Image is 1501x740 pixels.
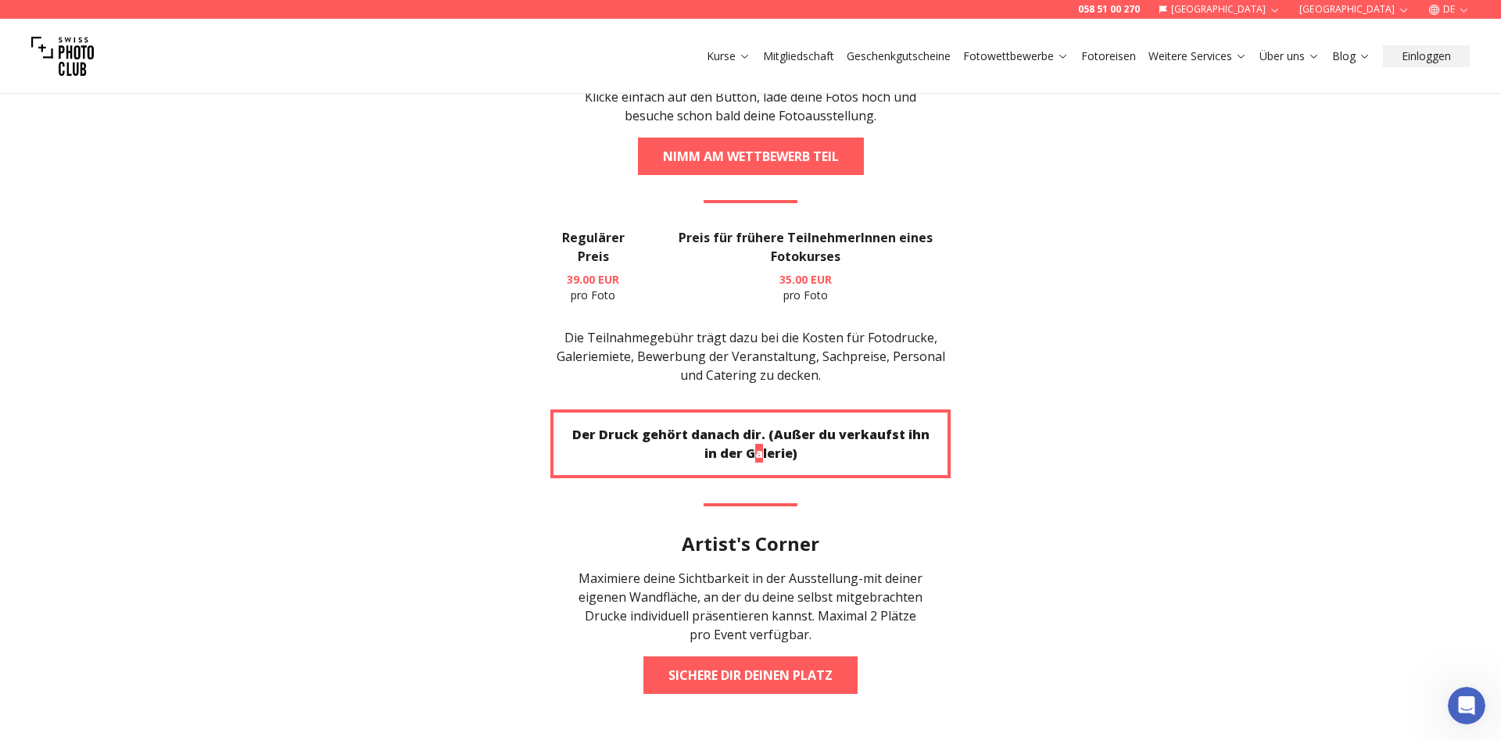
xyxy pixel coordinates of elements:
[550,228,636,266] h3: Regulärer Preis
[120,6,225,18] h1: Swiss Photo Club
[1075,45,1142,67] button: Fotoreisen
[99,511,112,524] button: Start recording
[45,12,70,37] img: Profile image for Quim
[13,345,300,498] div: Fin sagt…
[550,328,951,384] p: Die Teilnahmegebühr trägt dazu bei die Kosten für Fotodrucke, Galeriemiete, Bewerbung der Veranst...
[1448,687,1485,724] iframe: Intercom live chat
[274,9,303,38] div: Schließen
[550,272,636,303] p: pro Foto
[66,12,91,37] img: Profile image for Osan
[268,506,293,531] button: Sende eine Nachricht…
[24,511,37,524] button: Anhang hochladen
[847,48,951,64] a: Geschenkgutscheine
[49,512,62,524] button: Emoji-Auswahl
[598,272,619,287] span: EUR
[31,25,94,88] img: Swiss photo club
[572,426,930,462] strong: Der Druck gehört danach dir. (Außer du verkaufst ihn in der Galerie)
[1078,3,1140,16] a: 058 51 00 270
[1259,48,1320,64] a: Über uns
[132,18,240,42] p: Innerhalb von 3 Stunden
[1148,48,1247,64] a: Weitere Services
[25,467,139,476] div: Fin • AI Agent • Vor 10m
[25,354,244,415] div: Antworten erhältst du hier und per E-Mail: ✉️
[1253,45,1326,67] button: Über uns
[682,531,819,556] h2: Artist's Corner
[13,345,256,463] div: Antworten erhältst du hier und per E-Mail:✉️[EMAIL_ADDRESS][DOMAIN_NAME]Unsere übliche Reaktionsz...
[13,160,300,345] div: user sagt…
[245,9,274,39] button: Home
[38,439,139,452] b: unter 3 Stunden
[1081,48,1136,64] a: Fotoreisen
[25,386,149,414] b: [EMAIL_ADDRESS][DOMAIN_NAME]
[757,45,840,67] button: Mitgliedschaft
[661,272,951,303] p: pro Foto
[963,48,1069,64] a: Fotowettbewerbe
[957,45,1075,67] button: Fotowettbewerbe
[763,48,834,64] a: Mitgliedschaft
[643,656,858,694] a: Sichere dir deinen Platz
[69,170,288,323] div: [PERSON_NAME] liebes Team, ich habe folgende Frage: ich Fotos für die Ausstellung in [GEOGRAPHIC_...
[638,138,864,175] a: NIMM AM WETTBEWERB TEIL
[707,48,750,64] a: Kurse
[1326,45,1377,67] button: Blog
[840,45,957,67] button: Geschenkgutscheine
[779,272,832,287] b: 35.00 EUR
[700,45,757,67] button: Kurse
[567,272,595,287] span: 39.00
[13,479,299,506] textarea: Nachricht senden...
[66,91,281,123] input: Enter your email
[74,511,87,524] button: GIF-Auswahl
[661,228,951,266] h3: Preis für frühere TeilnehmerInnen eines Fotokurses
[575,569,926,644] div: Maximiere deine Sichtbarkeit in der Ausstellung-mit deiner eigenen Wandfläche, an der du deine se...
[1142,45,1253,67] button: Weitere Services
[1332,48,1370,64] a: Blog
[575,88,926,125] p: Klicke einfach auf den Button, lade deine Fotos hoch und besuche schon bald deine Fotoausstellung.
[88,12,113,37] img: Profile image for Ina
[25,424,244,454] div: Unsere übliche Reaktionszeit 🕒
[56,160,300,332] div: [PERSON_NAME] liebes Team, ich habe folgende Frage: ich Fotos für die Ausstellung in [GEOGRAPHIC_...
[10,9,40,39] button: go back
[1383,45,1470,67] button: Einloggen
[66,72,281,88] div: Email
